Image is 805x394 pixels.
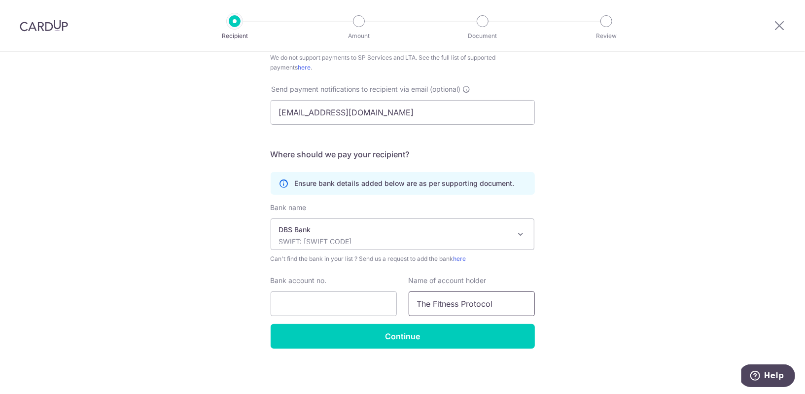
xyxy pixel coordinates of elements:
[272,84,461,94] span: Send payment notifications to recipient via email (optional)
[322,31,395,41] p: Amount
[409,276,487,286] label: Name of account holder
[271,203,307,213] label: Bank name
[570,31,643,41] p: Review
[279,237,511,247] p: SWIFT: [SWIFT_CODE]
[271,276,327,286] label: Bank account no.
[295,179,515,188] p: Ensure bank details added below are as per supporting document.
[271,219,534,250] span: DBS Bank
[271,218,535,250] span: DBS Bank
[279,225,511,235] p: DBS Bank
[271,53,535,72] div: We do not support payments to SP Services and LTA. See the full list of supported payments .
[298,64,311,71] a: here
[741,364,795,389] iframe: Opens a widget where you can find more information
[198,31,271,41] p: Recipient
[271,148,535,160] h5: Where should we pay your recipient?
[271,254,535,264] span: Can't find the bank in your list ? Send us a request to add the bank
[454,255,466,262] a: here
[23,7,43,16] span: Help
[446,31,519,41] p: Document
[271,100,535,125] input: Enter email address
[20,20,68,32] img: CardUp
[271,324,535,349] input: Continue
